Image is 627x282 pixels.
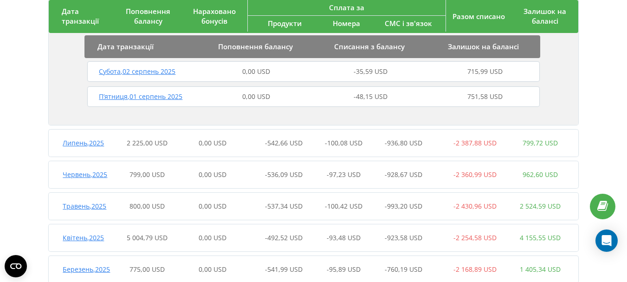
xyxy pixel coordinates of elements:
span: Поповнення балансу [126,7,170,26]
span: СМС і зв'язок [385,19,432,28]
span: 2 225,00 USD [127,138,168,147]
span: Квітень , 2025 [63,233,104,242]
span: -2 387,88 USD [453,138,497,147]
span: 4 155,55 USD [520,233,561,242]
span: -536,09 USD [265,170,303,179]
span: -928,67 USD [385,170,422,179]
span: 715,99 USD [467,67,503,76]
span: -35,59 USD [354,67,388,76]
span: -541,99 USD [265,265,303,274]
span: -48,15 USD [354,92,388,101]
span: Субота , 02 серпень 2025 [99,67,175,76]
span: -2 168,89 USD [453,265,497,274]
span: Списання з балансу [334,42,405,51]
span: Продукти [268,19,302,28]
div: Open Intercom Messenger [595,230,618,252]
span: 962,60 USD [523,170,558,179]
span: 2 524,59 USD [520,202,561,210]
span: Сплата за [329,3,364,12]
span: Липень , 2025 [63,138,104,147]
span: 0,00 USD [199,138,226,147]
span: -936,80 USD [385,138,422,147]
span: 5 004,79 USD [127,233,168,242]
span: -2 360,99 USD [453,170,497,179]
span: 0,00 USD [199,265,226,274]
span: 800,00 USD [129,202,165,210]
span: Травень , 2025 [63,202,106,210]
span: -923,58 USD [385,233,422,242]
span: 0,00 USD [199,170,226,179]
span: 0,00 USD [199,202,226,210]
span: Червень , 2025 [63,170,107,179]
span: Нараховано бонусів [193,7,236,26]
span: 0,00 USD [242,67,270,76]
span: -760,19 USD [385,265,422,274]
span: 1 405,34 USD [520,265,561,274]
span: -993,20 USD [385,202,422,210]
span: Залишок на балансі [524,7,566,26]
span: 775,00 USD [129,265,165,274]
span: -492,52 USD [265,233,303,242]
span: -95,89 USD [327,265,361,274]
span: Березень , 2025 [63,265,110,274]
span: Дата транзакції [62,7,99,26]
span: 799,00 USD [129,170,165,179]
span: -2 430,96 USD [453,202,497,210]
span: -2 254,58 USD [453,233,497,242]
span: 751,58 USD [467,92,503,101]
span: 0,00 USD [242,92,270,101]
span: -97,23 USD [327,170,361,179]
span: 799,72 USD [523,138,558,147]
span: -93,48 USD [327,233,361,242]
span: П’ятниця , 01 серпень 2025 [99,92,182,101]
span: 0,00 USD [199,233,226,242]
span: -100,08 USD [325,138,362,147]
span: -537,34 USD [265,202,303,210]
span: Дата транзакції [97,42,154,51]
button: Open CMP widget [5,255,27,277]
span: -542,66 USD [265,138,303,147]
span: Поповнення балансу [218,42,293,51]
span: Номера [333,19,360,28]
span: Залишок на балансі [448,42,519,51]
span: -100,42 USD [325,202,362,210]
span: Разом списано [452,12,505,21]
